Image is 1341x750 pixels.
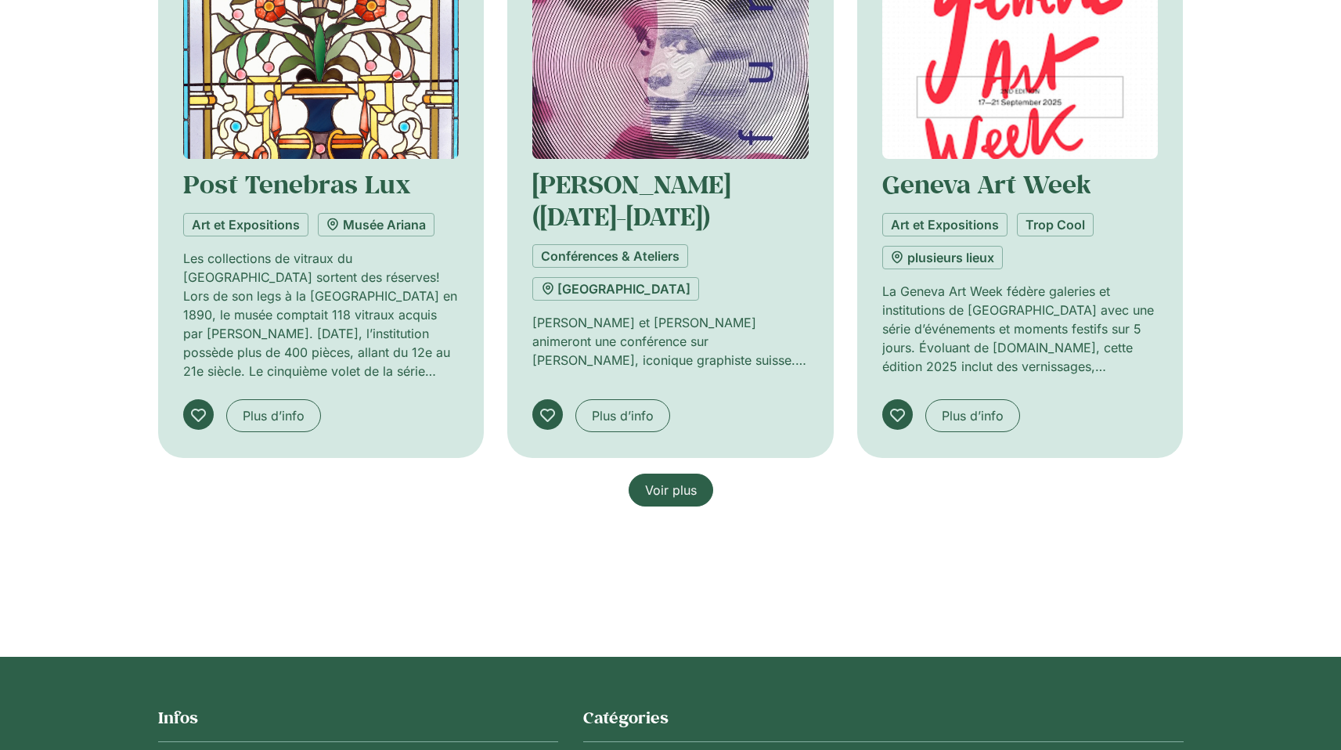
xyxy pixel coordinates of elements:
a: Musée Ariana [318,213,434,236]
a: Post Tenebras Lux [183,168,411,200]
a: Art et Expositions [882,213,1008,236]
a: Voir plus [629,474,713,507]
h2: Infos [158,707,558,729]
a: Plus d’info [925,399,1020,432]
p: [PERSON_NAME] et [PERSON_NAME] animeront une conférence sur [PERSON_NAME], iconique graphiste sui... [532,313,809,370]
span: Plus d’info [592,406,654,425]
a: [PERSON_NAME] ([DATE]-[DATE]) [532,168,730,232]
a: Trop Cool [1017,213,1094,236]
span: Plus d’info [243,406,305,425]
a: Conférences & Ateliers [532,244,688,268]
a: Plus d’info [226,399,321,432]
span: Plus d’info [942,406,1004,425]
a: Plus d’info [575,399,670,432]
a: [GEOGRAPHIC_DATA] [532,277,699,301]
p: Les collections de vitraux du [GEOGRAPHIC_DATA] sortent des réserves! Lors de son legs à la [GEOG... [183,249,460,380]
p: La Geneva Art Week fédère galeries et institutions de [GEOGRAPHIC_DATA] avec une série d’événemen... [882,282,1159,376]
span: Voir plus [645,481,697,499]
a: Art et Expositions [183,213,308,236]
h2: Catégories [583,707,1184,729]
a: Geneva Art Week [882,168,1090,200]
